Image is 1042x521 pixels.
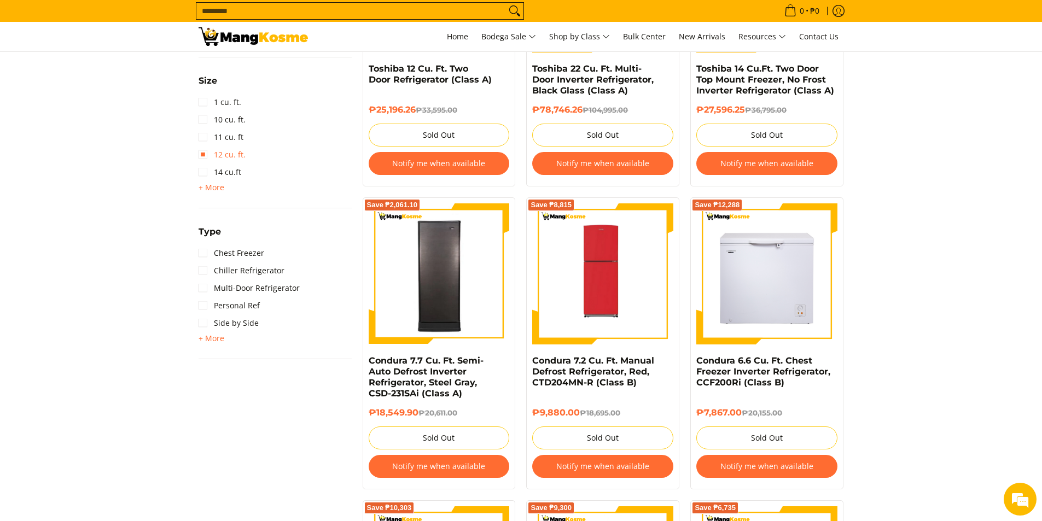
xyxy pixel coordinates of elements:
a: Home [441,22,474,51]
button: Sold Out [696,426,837,449]
h6: ₱78,746.26 [532,104,673,115]
h6: ₱25,196.26 [369,104,510,115]
button: Notify me when available [696,455,837,478]
span: Save ₱6,735 [695,505,736,511]
a: Toshiba 12 Cu. Ft. Two Door Refrigerator (Class A) [369,63,492,85]
a: Personal Ref [199,297,260,314]
span: Home [447,31,468,42]
a: 14 cu.ft [199,163,241,181]
a: Condura 6.6 Cu. Ft. Chest Freezer Inverter Refrigerator, CCF200Ri (Class B) [696,355,830,388]
summary: Open [199,77,217,93]
a: Bulk Center [618,22,671,51]
a: Toshiba 22 Cu. Ft. Multi-Door Inverter Refrigerator, Black Glass (Class A) [532,63,654,96]
div: Chat with us now [57,61,184,75]
nav: Main Menu [319,22,844,51]
h6: ₱7,867.00 [696,407,837,418]
span: + More [199,183,224,192]
img: condura-semi-auto-frost-inverter-refrigerator-7.7-cubic-feet-closed-door-right-side-view-mang-kosme [369,205,510,343]
a: 1 cu. ft. [199,93,241,111]
a: 11 cu. ft [199,128,243,146]
a: Condura 7.2 Cu. Ft. Manual Defrost Refrigerator, Red, CTD204MN-R (Class B) [532,355,654,388]
a: Chiller Refrigerator [199,262,284,279]
h6: ₱9,880.00 [532,407,673,418]
del: ₱36,795.00 [745,106,787,114]
del: ₱20,611.00 [418,408,457,417]
button: Sold Out [696,124,837,147]
del: ₱18,695.00 [580,408,620,417]
a: 10 cu. ft. [199,111,246,128]
span: Size [199,77,217,85]
span: Save ₱12,288 [695,202,740,208]
a: Toshiba 14 Cu.Ft. Two Door Top Mount Freezer, No Frost Inverter Refrigerator (Class A) [696,63,834,96]
span: Resources [738,30,786,44]
button: Sold Out [369,426,510,449]
img: Condura 7.2 Cu. Ft. Manual Defrost Refrigerator, Red, CTD204MN-R (Class B) [532,203,673,344]
span: Type [199,227,221,236]
del: ₱20,155.00 [742,408,782,417]
span: We're online! [63,138,151,248]
div: Minimize live chat window [179,5,206,32]
h6: ₱27,596.25 [696,104,837,115]
a: Shop by Class [544,22,615,51]
button: Sold Out [532,124,673,147]
summary: Open [199,332,224,345]
textarea: Type your message and hit 'Enter' [5,298,208,337]
button: Sold Out [532,426,673,449]
del: ₱33,595.00 [416,106,457,114]
h6: ₱18,549.90 [369,407,510,418]
a: Chest Freezer [199,244,264,262]
img: Condura 6.6 Cu. Ft. Chest Freezer Inverter Refrigerator, CCF200Ri (Class B) [696,203,837,344]
a: Resources [733,22,791,51]
span: Contact Us [799,31,839,42]
span: Bodega Sale [481,30,536,44]
a: 12 cu. ft. [199,146,246,163]
span: Save ₱9,300 [531,505,572,511]
a: Side by Side [199,314,259,332]
span: + More [199,334,224,343]
a: Bodega Sale [476,22,542,51]
img: Bodega Sale Refrigerator l Mang Kosme: Home Appliances Warehouse Sale | Page 2 [199,27,308,46]
button: Notify me when available [696,152,837,175]
span: Save ₱10,303 [367,505,412,511]
a: New Arrivals [673,22,731,51]
span: Shop by Class [549,30,610,44]
span: Save ₱8,815 [531,202,572,208]
span: Save ₱2,061.10 [367,202,418,208]
span: New Arrivals [679,31,725,42]
del: ₱104,995.00 [583,106,628,114]
button: Notify me when available [369,455,510,478]
button: Sold Out [369,124,510,147]
span: Bulk Center [623,31,666,42]
a: Contact Us [794,22,844,51]
span: 0 [798,7,806,15]
span: ₱0 [808,7,821,15]
span: • [781,5,823,17]
button: Search [506,3,523,19]
a: Condura 7.7 Cu. Ft. Semi-Auto Defrost Inverter Refrigerator, Steel Gray, CSD-231SAi (Class A) [369,355,484,399]
button: Notify me when available [532,152,673,175]
summary: Open [199,181,224,194]
summary: Open [199,227,221,244]
a: Multi-Door Refrigerator [199,279,300,297]
button: Notify me when available [369,152,510,175]
button: Notify me when available [532,455,673,478]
